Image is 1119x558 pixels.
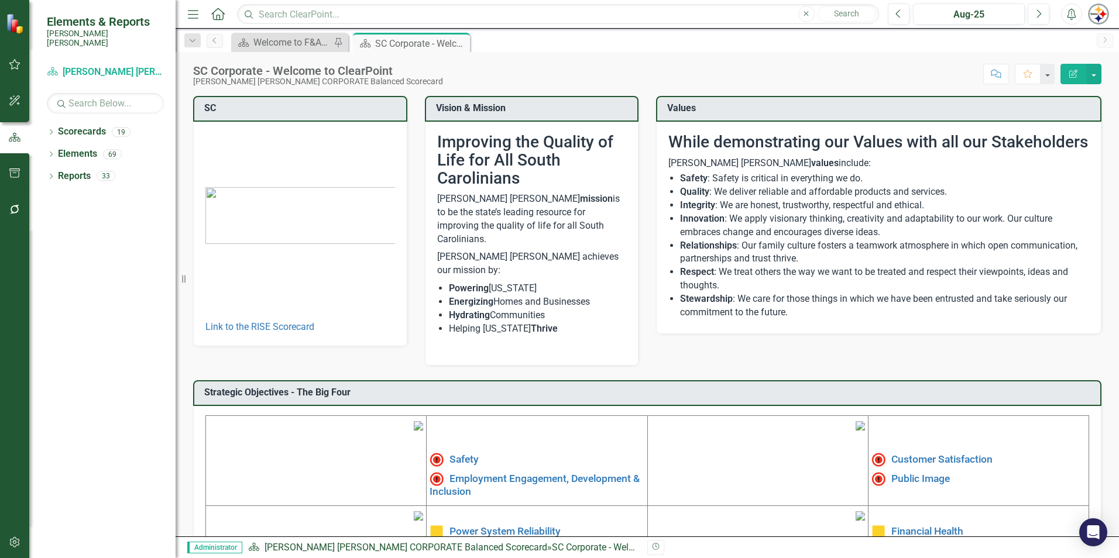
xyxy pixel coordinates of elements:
div: Aug-25 [917,8,1021,22]
a: Customer Satisfaction [891,453,993,465]
div: [PERSON_NAME] [PERSON_NAME] CORPORATE Balanced Scorecard [193,77,443,86]
img: Caution [871,525,885,539]
img: Cambria Fayall [1088,4,1109,25]
a: Welcome to F&A Departmental Scorecard [234,35,331,50]
img: ClearPoint Strategy [6,13,26,34]
button: Aug-25 [913,4,1025,25]
img: mceclip2%20v3.png [856,421,865,430]
a: [PERSON_NAME] [PERSON_NAME] CORPORATE Balanced Scorecard [47,66,164,79]
img: mceclip3%20v3.png [414,511,423,521]
strong: Relationships [680,240,737,251]
small: [PERSON_NAME] [PERSON_NAME] [47,29,164,48]
div: Welcome to F&A Departmental Scorecard [253,35,331,50]
div: » [248,541,639,554]
h3: Values [667,103,1094,113]
li: Homes and Businesses [449,295,627,309]
a: Financial Health [891,525,963,537]
p: [PERSON_NAME] [PERSON_NAME] include: [668,157,1089,170]
a: Employment Engagement, Development & Inclusion [430,472,640,497]
li: Communities [449,309,627,322]
a: Power System Reliability [449,525,561,537]
strong: Innovation [680,213,725,224]
div: Open Intercom Messenger [1079,518,1107,546]
div: 33 [97,171,115,181]
input: Search Below... [47,93,164,113]
li: : Safety is critical in everything we do. [680,172,1089,185]
button: Search [818,6,876,22]
li: [US_STATE] [449,282,627,295]
strong: Respect [680,266,714,277]
strong: Hydrating [449,309,490,321]
a: Scorecards [58,125,106,139]
li: : We treat others the way we want to be treated and respect their viewpoints, ideas and thoughts. [680,266,1089,292]
h3: SC [204,103,400,113]
h2: Improving the Quality of Life for All South Carolinians [437,133,627,187]
input: Search ClearPoint... [237,4,879,25]
li: : We deliver reliable and affordable products and services. [680,185,1089,199]
strong: Energizing [449,296,493,307]
h2: While demonstrating our Values with all our Stakeholders [668,133,1089,151]
div: 69 [103,149,122,159]
strong: Integrity [680,199,715,211]
a: Safety [449,453,479,465]
div: SC Corporate - Welcome to ClearPoint [375,36,467,51]
strong: values [811,157,839,168]
img: High Alert [871,453,885,467]
li: : Our family culture fosters a teamwork atmosphere in which open communication, partnerships and ... [680,239,1089,266]
h3: Vision & Mission [436,103,632,113]
p: [PERSON_NAME] [PERSON_NAME] is to be the state’s leading resource for improving the quality of li... [437,192,627,248]
p: [PERSON_NAME] [PERSON_NAME] achieves our mission by: [437,248,627,280]
img: mceclip4.png [856,511,865,521]
strong: Quality [680,186,709,197]
span: Administrator [187,542,242,553]
li: : We care for those things in which we have been entrusted and take seriously our commitment to t... [680,292,1089,319]
li: : We apply visionary thinking, creativity and adaptability to our work. Our culture embraces chan... [680,212,1089,239]
img: Not Meeting Target [430,472,444,486]
strong: Safety [680,173,708,184]
strong: Powering [449,283,489,294]
li: Helping [US_STATE] [449,322,627,336]
a: Elements [58,147,97,161]
img: High Alert [430,453,444,467]
div: SC Corporate - Welcome to ClearPoint [193,64,443,77]
a: [PERSON_NAME] [PERSON_NAME] CORPORATE Balanced Scorecard [265,542,547,553]
h3: Strategic Objectives - The Big Four [204,387,1094,398]
li: : We are honest, trustworthy, respectful and ethical. [680,199,1089,212]
a: Reports [58,170,91,183]
div: SC Corporate - Welcome to ClearPoint [552,542,707,553]
strong: Thrive [531,323,558,334]
strong: Stewardship [680,293,733,304]
a: Link to the RISE Scorecard [205,321,314,332]
div: 19 [112,127,131,137]
img: mceclip1%20v4.png [414,421,423,430]
img: Caution [430,525,444,539]
a: Public Image [891,472,950,484]
img: Not Meeting Target [871,472,885,486]
span: Elements & Reports [47,15,164,29]
strong: mission [580,193,613,204]
span: Search [834,9,859,18]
